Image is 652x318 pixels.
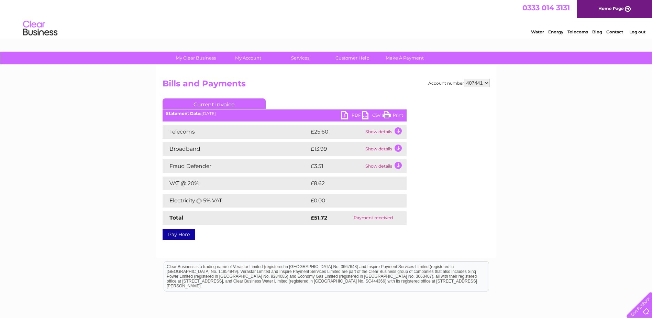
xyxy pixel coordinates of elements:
td: Electricity @ 5% VAT [163,194,309,208]
a: Telecoms [567,29,588,34]
div: Account number [428,79,490,87]
a: Make A Payment [376,52,433,64]
div: [DATE] [163,111,407,116]
td: £13.99 [309,142,364,156]
td: Show details [364,125,407,139]
img: logo.png [23,18,58,39]
td: Telecoms [163,125,309,139]
a: Blog [592,29,602,34]
a: My Clear Business [167,52,224,64]
strong: Total [169,214,184,221]
a: Services [272,52,329,64]
td: Show details [364,142,407,156]
td: Fraud Defender [163,159,309,173]
a: PDF [341,111,362,121]
a: Energy [548,29,563,34]
strong: £51.72 [311,214,327,221]
td: Payment received [340,211,407,225]
a: Print [383,111,403,121]
a: My Account [220,52,276,64]
td: £8.62 [309,177,390,190]
td: £0.00 [309,194,391,208]
a: Customer Help [324,52,381,64]
td: Show details [364,159,407,173]
td: Broadband [163,142,309,156]
a: 0333 014 3131 [522,3,570,12]
h2: Bills and Payments [163,79,490,92]
a: Current Invoice [163,98,266,109]
a: CSV [362,111,383,121]
td: £25.60 [309,125,364,139]
b: Statement Date: [166,111,201,116]
a: Contact [606,29,623,34]
a: Log out [629,29,645,34]
a: Pay Here [163,229,195,240]
td: £3.51 [309,159,364,173]
td: VAT @ 20% [163,177,309,190]
a: Water [531,29,544,34]
div: Clear Business is a trading name of Verastar Limited (registered in [GEOGRAPHIC_DATA] No. 3667643... [164,4,489,33]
